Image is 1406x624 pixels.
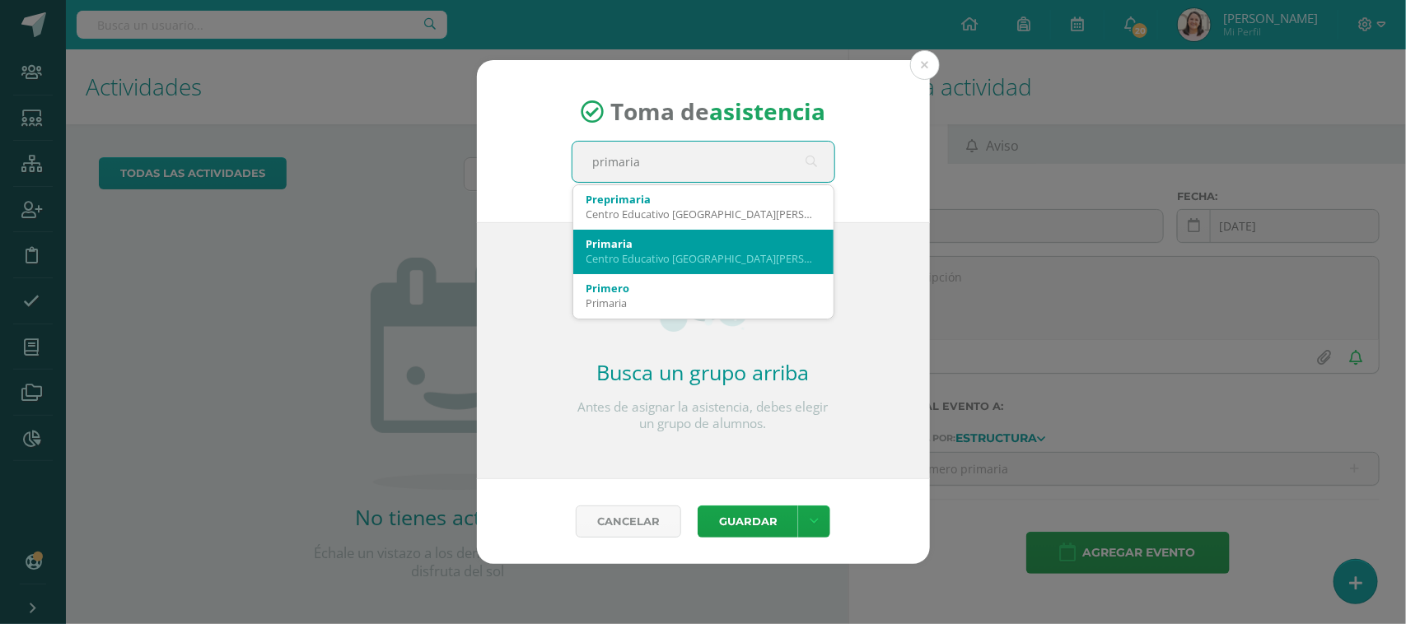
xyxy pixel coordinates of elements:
[586,207,820,221] div: Centro Educativo [GEOGRAPHIC_DATA][PERSON_NAME]
[586,296,820,310] div: Primaria
[910,50,940,80] button: Close (Esc)
[586,236,820,251] div: Primaria
[586,281,820,296] div: Primero
[610,96,825,128] span: Toma de
[572,399,835,432] p: Antes de asignar la asistencia, debes elegir un grupo de alumnos.
[572,142,834,182] input: Busca un grado o sección aquí...
[572,358,835,386] h2: Busca un grupo arriba
[709,96,825,128] strong: asistencia
[576,505,681,538] a: Cancelar
[698,505,798,538] button: Guardar
[586,251,820,266] div: Centro Educativo [GEOGRAPHIC_DATA][PERSON_NAME]
[586,192,820,207] div: Preprimaria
